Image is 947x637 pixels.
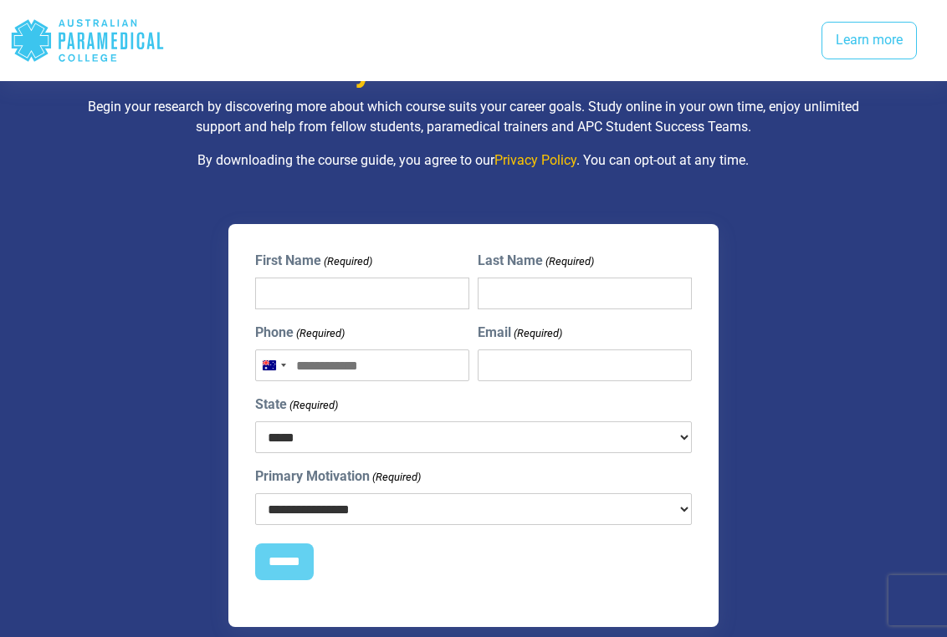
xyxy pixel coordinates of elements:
span: (Required) [371,469,422,486]
p: Begin your research by discovering more about which course suits your career goals. Study online ... [79,97,868,137]
a: Privacy Policy [494,152,576,168]
span: (Required) [513,325,563,342]
label: State [255,395,338,415]
label: Last Name [478,251,594,271]
button: Selected country [256,350,291,380]
p: By downloading the course guide, you agree to our . You can opt-out at any time. [79,150,868,171]
span: (Required) [289,397,339,414]
label: First Name [255,251,372,271]
span: (Required) [323,253,373,270]
label: Phone [255,323,345,343]
label: Primary Motivation [255,466,421,487]
div: Australian Paramedical College [10,13,165,68]
label: Email [478,323,562,343]
span: (Required) [295,325,346,342]
span: (Required) [545,253,595,270]
a: Learn more [822,22,917,60]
